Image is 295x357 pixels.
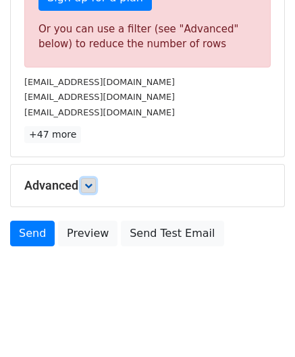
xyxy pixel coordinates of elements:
a: Send [10,221,55,246]
iframe: Chat Widget [227,292,295,357]
small: [EMAIL_ADDRESS][DOMAIN_NAME] [24,92,175,102]
h5: Advanced [24,178,271,193]
small: [EMAIL_ADDRESS][DOMAIN_NAME] [24,77,175,87]
small: [EMAIL_ADDRESS][DOMAIN_NAME] [24,107,175,117]
div: Or you can use a filter (see "Advanced" below) to reduce the number of rows [38,22,257,52]
a: Preview [58,221,117,246]
a: +47 more [24,126,81,143]
a: Send Test Email [121,221,223,246]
